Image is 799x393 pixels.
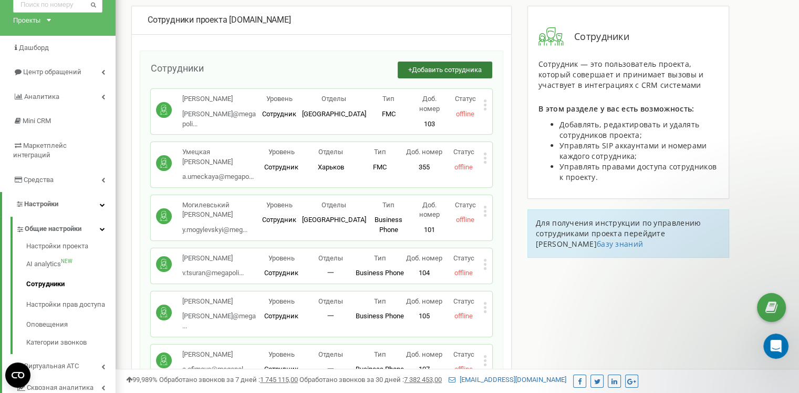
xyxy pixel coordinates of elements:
[419,201,439,219] span: Доб. номер
[449,376,566,384] a: [EMAIL_ADDRESS][DOMAIN_NAME]
[318,297,343,305] span: Отделы
[268,350,295,358] span: Уровень
[2,192,116,217] a: Настройки
[266,95,293,103] span: Уровень
[318,254,343,262] span: Отделы
[26,315,116,335] a: Оповещения
[16,217,116,238] a: Общие настройки
[453,297,474,305] span: Статус
[356,269,404,277] span: Business Phone
[266,201,293,209] span: Уровень
[454,365,473,373] span: offline
[398,62,492,79] button: +Добавить сотрудника
[302,110,366,118] span: [GEOGRAPHIC_DATA]
[302,216,366,224] span: [GEOGRAPHIC_DATA]
[538,59,703,90] span: Сотрудник — это пользователь проекта, который совершает и принимает вызовы и участвует в интеграц...
[5,362,30,388] button: Open CMP widget
[23,117,51,125] span: Mini CRM
[327,365,334,373] span: 一
[382,110,396,118] span: FMC
[404,268,444,278] p: 104
[559,162,717,182] span: Управлять правами доступа сотрудников к проекту.
[27,383,94,393] span: Сквозная аналитика
[559,140,707,161] span: Управлять SIP аккаунтами и номерами каждого сотрудника;
[268,254,295,262] span: Уровень
[382,201,395,209] span: Тип
[404,365,444,375] p: 107
[538,104,694,114] span: В этом разделе у вас есть возможность:
[454,163,473,171] span: offline
[268,297,295,305] span: Уровень
[268,148,295,156] span: Уровень
[264,163,298,171] span: Сотрудник
[148,15,227,25] span: Сотрудники проекта
[374,254,386,262] span: Тип
[406,297,442,305] span: Доб. номер
[454,269,473,277] span: offline
[406,350,442,358] span: Доб. номер
[182,312,256,330] span: [PERSON_NAME]@mega...
[455,95,476,103] span: Статус
[356,365,404,373] span: Business Phone
[159,376,298,384] span: Обработано звонков за 7 дней :
[404,376,442,384] u: 7 382 453,00
[26,295,116,315] a: Настройки прав доступа
[24,200,58,208] span: Настройки
[597,239,643,249] a: базу знаний
[453,254,474,262] span: Статус
[182,269,244,277] span: v.tsuran@megapoli...
[26,254,116,275] a: AI analyticsNEW
[26,241,116,254] a: Настройки проекта
[375,216,402,234] span: Business Phone
[16,354,116,376] a: Виртуальная АТС
[559,119,699,140] span: Добавлять, редактировать и удалять сотрудников проекта;
[262,216,296,224] span: Сотрудник
[763,334,788,359] iframe: Intercom live chat
[374,148,386,156] span: Тип
[24,93,59,100] span: Аналитика
[262,110,296,118] span: Сотрудник
[374,350,386,358] span: Тип
[19,44,49,52] span: Дашборд
[412,66,482,74] span: Добавить сотрудника
[182,147,257,167] p: Умецкая [PERSON_NAME]
[453,350,474,358] span: Статус
[455,201,476,209] span: Статус
[536,218,701,249] span: Для получения инструкции по управлению сотрудниками проекта перейдите [PERSON_NAME]
[419,95,439,113] span: Доб. номер
[151,63,204,74] span: Сотрудники
[356,312,404,320] span: Business Phone
[404,311,444,321] p: 105
[318,148,343,156] span: Отделы
[13,15,40,25] div: Проекты
[318,163,344,171] span: Харьков
[411,225,448,235] p: 101
[299,376,442,384] span: Обработано звонков за 30 дней :
[182,254,244,264] p: [PERSON_NAME]
[24,176,54,184] span: Средства
[411,119,448,129] p: 103
[148,14,495,26] div: [DOMAIN_NAME]
[318,350,343,358] span: Отделы
[182,200,257,220] p: Могилевський [PERSON_NAME]
[26,274,116,295] a: Сотрудники
[327,269,334,277] span: 一
[182,365,248,373] span: a.efimova@megapol...
[126,376,158,384] span: 99,989%
[13,142,67,159] span: Маркетплейс интеграций
[453,148,474,156] span: Статус
[182,94,257,104] p: [PERSON_NAME]
[454,312,473,320] span: offline
[564,30,629,44] span: Сотрудники
[264,269,298,277] span: Сотрудник
[374,297,386,305] span: Тип
[23,68,81,76] span: Центр обращений
[25,224,81,234] span: Общие настройки
[264,365,298,373] span: Сотрудник
[321,201,346,209] span: Отделы
[182,350,248,360] p: [PERSON_NAME]
[382,95,395,103] span: Тип
[373,163,387,171] span: FMC
[260,376,298,384] u: 1 745 115,00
